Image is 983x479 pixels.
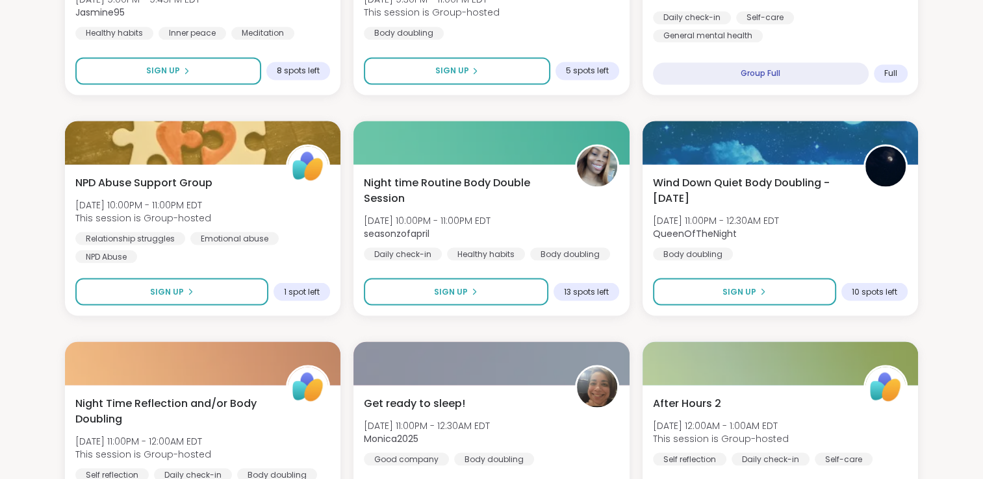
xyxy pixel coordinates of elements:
div: Self reflection [653,452,726,465]
div: Daily check-in [732,452,810,465]
div: Daily check-in [364,247,442,260]
div: Self-care [815,452,873,465]
span: Sign Up [146,65,180,77]
img: ShareWell [288,146,328,186]
b: Jasmine95 [75,6,125,19]
b: seasonzofapril [364,227,429,239]
b: QueenOfTheNight [653,227,737,239]
img: QueenOfTheNight [865,146,906,186]
div: Group Full [653,62,869,84]
button: Sign Up [653,278,836,305]
div: Healthy habits [75,27,153,40]
img: ShareWell [288,367,328,407]
span: This session is Group-hosted [364,6,500,19]
span: This session is Group-hosted [75,211,211,224]
span: Sign Up [722,286,756,297]
div: Emotional abuse [190,232,279,245]
span: [DATE] 12:00AM - 1:00AM EDT [653,419,789,432]
div: NPD Abuse [75,250,137,263]
span: Sign Up [150,286,184,297]
span: 13 spots left [564,286,609,297]
div: General mental health [653,29,763,42]
img: ShareWell [865,367,906,407]
span: [DATE] 11:00PM - 12:00AM EDT [75,434,211,447]
span: Full [884,68,897,79]
div: Relationship struggles [75,232,185,245]
div: Inner peace [159,27,226,40]
div: Meditation [231,27,294,40]
span: Sign Up [435,65,468,77]
div: Self-care [736,11,794,24]
span: Get ready to sleep! [364,395,465,411]
button: Sign Up [364,278,548,305]
div: Body doubling [653,247,733,260]
div: Body doubling [364,27,444,40]
span: [DATE] 11:00PM - 12:30AM EDT [364,419,490,432]
div: Body doubling [454,452,534,465]
span: 5 spots left [566,66,609,76]
span: [DATE] 10:00PM - 11:00PM EDT [75,198,211,211]
div: Healthy habits [447,247,525,260]
div: Body doubling [530,247,610,260]
span: Sign Up [434,286,468,297]
span: 1 spot left [284,286,320,297]
span: This session is Group-hosted [653,432,789,445]
span: This session is Group-hosted [75,447,211,460]
span: [DATE] 11:00PM - 12:30AM EDT [653,214,779,227]
div: Good company [364,452,449,465]
span: NPD Abuse Support Group [75,175,212,190]
b: Monica2025 [364,432,418,445]
button: Sign Up [364,57,550,84]
span: 8 spots left [277,66,320,76]
button: Sign Up [75,278,268,305]
span: Wind Down Quiet Body Doubling - [DATE] [653,175,849,206]
span: Night time Routine Body Double Session [364,175,560,206]
div: Daily check-in [653,11,731,24]
button: Sign Up [75,57,261,84]
span: 10 spots left [852,286,897,297]
img: Monica2025 [577,367,617,407]
span: [DATE] 10:00PM - 11:00PM EDT [364,214,491,227]
span: After Hours 2 [653,395,721,411]
img: seasonzofapril [577,146,617,186]
span: Night Time Reflection and/or Body Doubling [75,395,272,426]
